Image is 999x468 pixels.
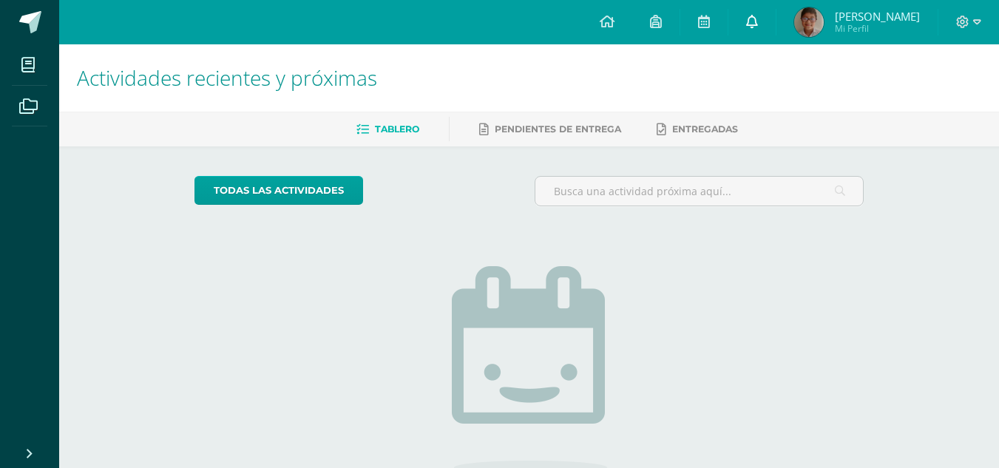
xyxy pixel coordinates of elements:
[835,9,920,24] span: [PERSON_NAME]
[356,118,419,141] a: Tablero
[375,123,419,135] span: Tablero
[672,123,738,135] span: Entregadas
[479,118,621,141] a: Pendientes de entrega
[77,64,377,92] span: Actividades recientes y próximas
[835,22,920,35] span: Mi Perfil
[495,123,621,135] span: Pendientes de entrega
[194,176,363,205] a: todas las Actividades
[794,7,824,37] img: 64dcc7b25693806399db2fba3b98ee94.png
[535,177,863,206] input: Busca una actividad próxima aquí...
[657,118,738,141] a: Entregadas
